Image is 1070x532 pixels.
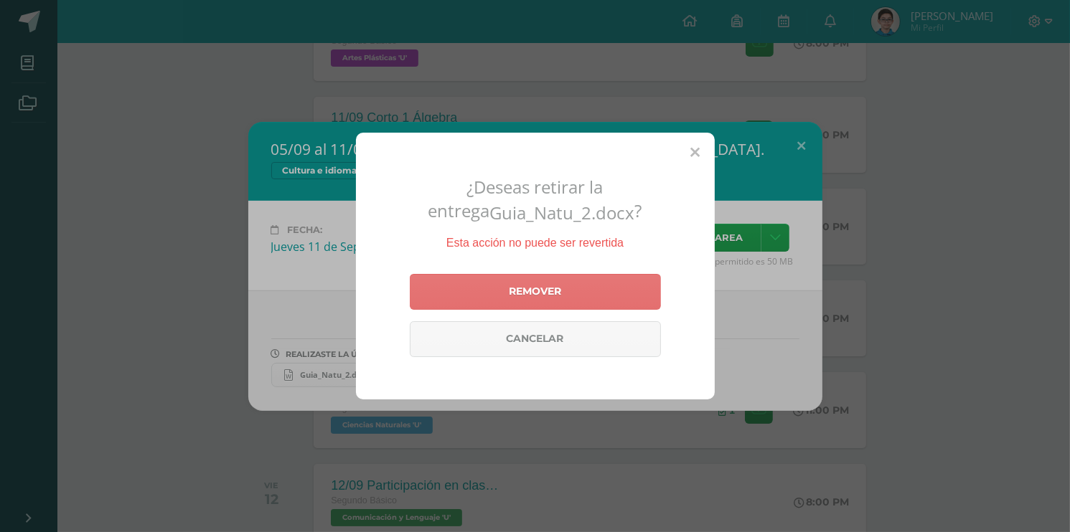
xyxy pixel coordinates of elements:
span: Close (Esc) [691,143,700,161]
h2: ¿Deseas retirar la entrega ? [373,175,698,224]
span: Guia_Natu_2.docx [490,201,635,224]
a: Cancelar [410,321,661,357]
span: Esta acción no puede ser revertida [446,237,624,249]
a: Remover [410,274,661,310]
